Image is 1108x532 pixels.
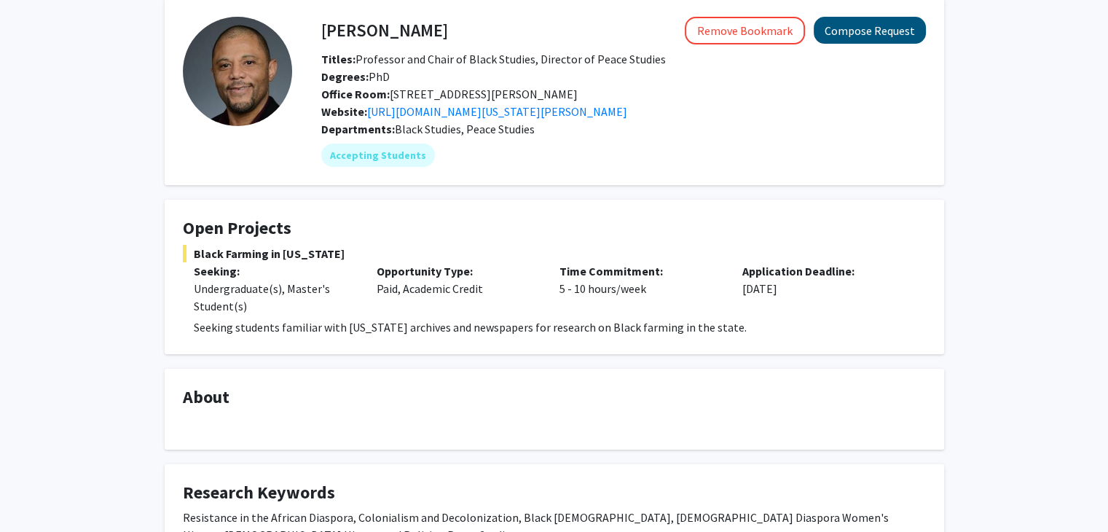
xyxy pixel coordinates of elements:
[321,122,395,136] b: Departments:
[366,262,549,315] div: Paid, Academic Credit
[321,52,355,66] b: Titles:
[321,69,369,84] b: Degrees:
[559,262,720,280] p: Time Commitment:
[321,87,390,101] b: Office Room:
[321,17,448,44] h4: [PERSON_NAME]
[321,69,390,84] span: PhD
[731,262,914,315] div: [DATE]
[11,466,62,521] iframe: Chat
[321,104,367,119] b: Website:
[183,218,926,239] h4: Open Projects
[395,122,535,136] span: Black Studies, Peace Studies
[194,262,355,280] p: Seeking:
[321,52,666,66] span: Professor and Chair of Black Studies, Director of Peace Studies
[183,482,926,504] h4: Research Keywords
[194,280,355,315] div: Undergraduate(s), Master's Student(s)
[814,17,926,44] button: Compose Request to Daive Dunkley
[549,262,731,315] div: 5 - 10 hours/week
[321,87,578,101] span: [STREET_ADDRESS][PERSON_NAME]
[367,104,627,119] a: Opens in a new tab
[183,17,292,126] img: Profile Picture
[377,262,538,280] p: Opportunity Type:
[742,262,903,280] p: Application Deadline:
[194,320,747,335] span: Seeking students familiar with [US_STATE] archives and newspapers for research on Black farming i...
[321,144,435,167] mat-chip: Accepting Students
[685,17,805,44] button: Remove Bookmark
[183,245,926,262] span: Black Farming in [US_STATE]
[183,387,926,408] h4: About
